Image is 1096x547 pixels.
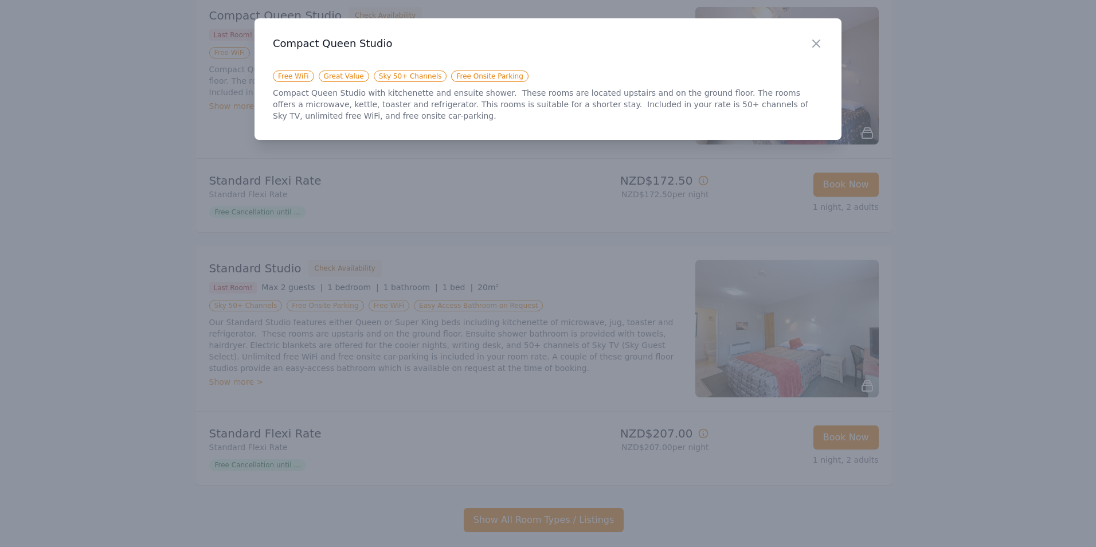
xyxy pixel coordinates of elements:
[273,71,314,82] span: Free WiFi
[451,71,528,82] span: Free Onsite Parking
[374,71,447,82] span: Sky 50+ Channels
[319,71,369,82] span: Great Value
[273,37,823,50] h3: Compact Queen Studio
[273,87,823,122] p: Compact Queen Studio with kitchenette and ensuite shower. These rooms are located upstairs and on...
